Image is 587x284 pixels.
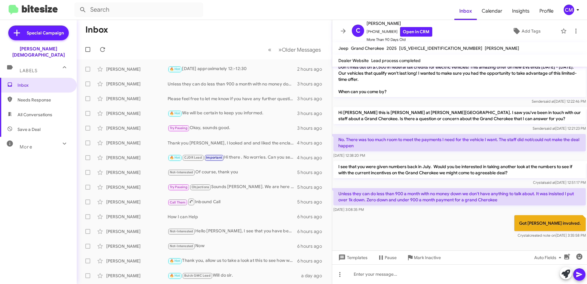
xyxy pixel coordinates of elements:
[372,252,402,263] button: Pause
[168,96,297,102] div: Please feel free to let me know if you have any further questions or would like to come in for a ...
[106,243,168,249] div: [PERSON_NAME]
[400,27,432,37] a: Open in CRM
[297,66,327,72] div: 2 hours ago
[170,200,186,204] span: Call Them
[485,45,519,51] span: [PERSON_NAME]
[170,185,188,189] span: Try Pausing
[507,2,535,20] a: Insights
[106,155,168,161] div: [PERSON_NAME]
[351,45,384,51] span: Grand Cherokee
[192,185,209,189] span: Objections
[168,124,297,132] div: Okay, sounds good.
[371,58,421,63] span: Lead process completed
[333,207,364,212] span: [DATE] 3:08:35 PM
[535,2,558,20] a: Profile
[297,258,327,264] div: 6 hours ago
[168,110,297,117] div: We will be certain to keep you informed.
[477,2,507,20] a: Calendar
[333,153,365,158] span: [DATE] 12:38:20 PM
[529,252,569,263] button: Auto Fields
[17,112,52,118] span: All Conversations
[297,199,327,205] div: 5 hours ago
[297,169,327,176] div: 5 hours ago
[268,46,271,53] span: «
[282,46,321,53] span: Older Messages
[168,243,297,250] div: Now
[17,82,70,88] span: Inbox
[184,156,202,160] span: CJDR Lead
[333,107,586,124] p: Hi [PERSON_NAME] this is [PERSON_NAME] at [PERSON_NAME][GEOGRAPHIC_DATA]. I saw you've been in to...
[385,252,397,263] span: Pause
[106,169,168,176] div: [PERSON_NAME]
[338,45,348,51] span: Jeep
[367,20,432,27] span: [PERSON_NAME]
[168,257,297,264] div: Thank you, allow us to take a look at this to see how we may help.
[532,99,586,104] span: Sender [DATE] 12:22:46 PM
[529,233,556,238] span: created note on
[170,274,180,278] span: 🔥 Hot
[170,156,180,160] span: 🔥 Hot
[170,126,188,130] span: Try Pausing
[533,180,586,185] span: Crystal [DATE] 12:51:17 PM
[17,126,41,132] span: Save a Deal
[168,183,297,191] div: Sounds [PERSON_NAME]. We are here to help you when you are ready.
[297,184,327,190] div: 5 hours ago
[106,81,168,87] div: [PERSON_NAME]
[106,96,168,102] div: [PERSON_NAME]
[278,46,282,53] span: »
[170,229,193,233] span: Not-Interested
[106,140,168,146] div: [PERSON_NAME]
[27,30,64,36] span: Special Campaign
[106,273,168,279] div: [PERSON_NAME]
[168,272,301,279] div: Will do sir.
[297,228,327,235] div: 6 hours ago
[402,252,446,263] button: Mark Inactive
[168,169,297,176] div: Of course, thank you
[387,45,397,51] span: 2025
[168,65,297,73] div: [DATE] approximately 12:-12:30
[534,252,564,263] span: Auto Fields
[495,26,558,37] button: Add Tags
[564,5,574,15] div: CM
[170,111,180,115] span: 🔥 Hot
[367,27,432,37] span: [PHONE_NUMBER]
[85,25,108,35] h1: Inbox
[297,96,327,102] div: 3 hours ago
[356,26,360,36] span: C
[533,126,586,131] span: Sender [DATE] 12:21:23 PM
[297,214,327,220] div: 6 hours ago
[399,45,482,51] span: [US_VEHICLE_IDENTIFICATION_NUMBER]
[170,170,193,174] span: Not-Interested
[106,125,168,131] div: [PERSON_NAME]
[545,126,555,131] span: said at
[206,156,222,160] span: Important
[337,252,367,263] span: Templates
[332,252,372,263] button: Templates
[333,188,586,205] p: Unless they can do less than 900 a month with no money down we don't have anything to talk about....
[301,273,327,279] div: a day ago
[297,140,327,146] div: 4 hours ago
[297,243,327,249] div: 6 hours ago
[333,43,586,97] p: Hi [PERSON_NAME] it's [PERSON_NAME], Sales Manager at [PERSON_NAME][GEOGRAPHIC_DATA]. Thanks agai...
[8,26,69,40] a: Special Campaign
[414,252,441,263] span: Mark Inactive
[275,43,325,56] button: Next
[168,198,297,206] div: Inbound Call
[74,2,203,17] input: Search
[168,154,297,161] div: Hi there . No worries. Can you send me the buyers order so I can have a look and see if I can mat...
[297,81,327,87] div: 3 hours ago
[264,43,275,56] button: Previous
[333,134,586,151] p: No. There was too much room to meet the payments I need for the vehicle I want. The staff did not...
[367,37,432,43] span: More Than 90 Days Old
[168,81,297,87] div: Unless they can do less than 900 a month with no money down we don't have anything to talk about....
[558,5,580,15] button: CM
[17,97,70,103] span: Needs Response
[297,110,327,116] div: 3 hours ago
[338,58,369,63] span: Dealer Website
[454,2,477,20] a: Inbox
[106,184,168,190] div: [PERSON_NAME]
